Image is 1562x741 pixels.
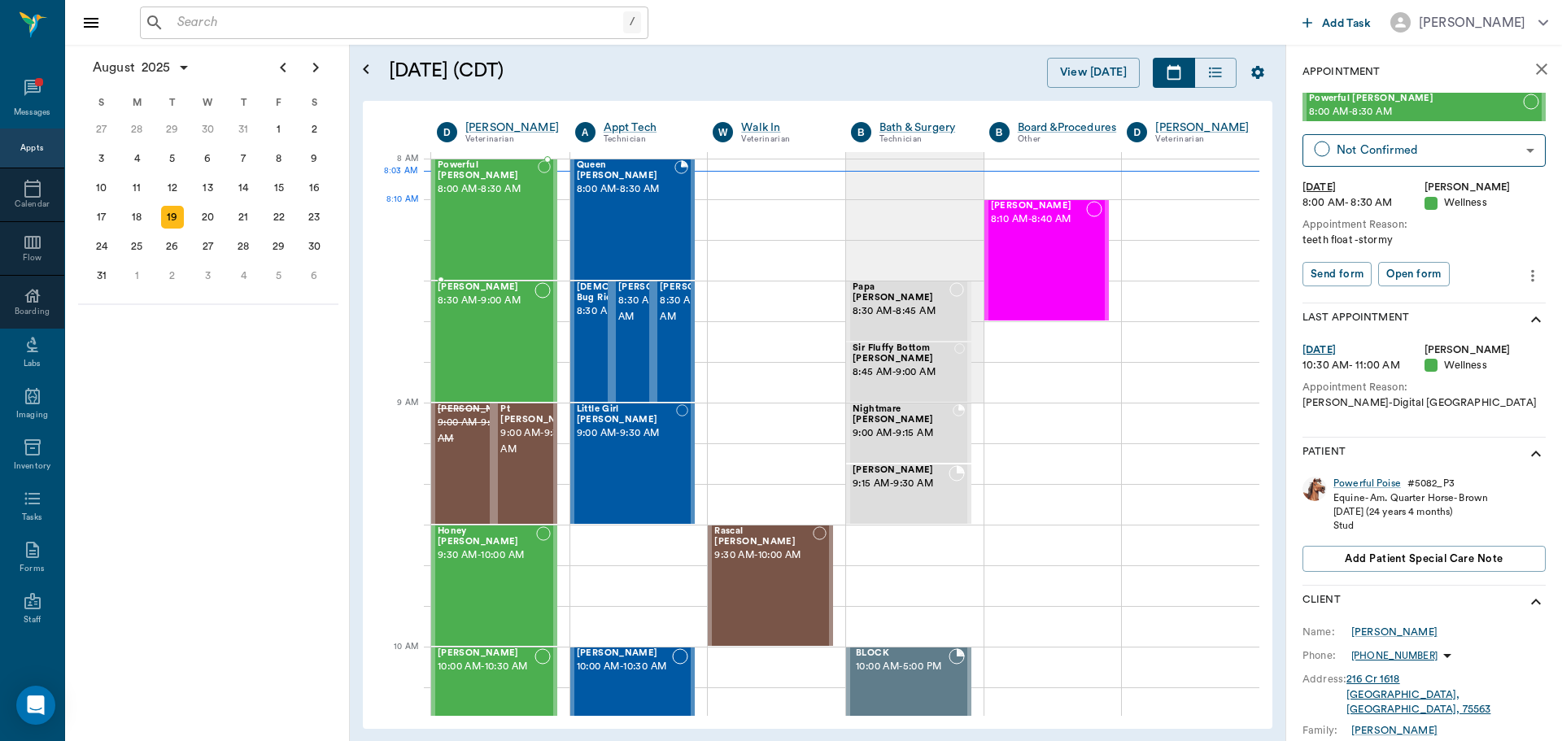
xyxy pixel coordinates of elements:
div: Saturday, August 2, 2025 [303,118,325,141]
div: NOT_CONFIRMED, 9:30 AM - 10:00 AM [431,525,557,647]
span: [PERSON_NAME] [438,282,534,293]
div: Technician [604,133,689,146]
div: BOOKED, 8:00 AM - 8:30 AM [570,159,696,281]
img: Profile Image [1302,477,1327,501]
div: Powerful Poise [1333,477,1401,490]
span: [PERSON_NAME] [577,648,673,659]
div: Labs [24,358,41,370]
button: August2025 [85,51,199,84]
div: Saturday, August 9, 2025 [303,147,325,170]
div: T [155,90,190,115]
svg: show more [1526,444,1546,464]
div: 8 AM [376,150,418,191]
span: BLOCK [856,648,949,659]
button: more [1520,262,1546,290]
div: B [851,122,871,142]
div: Other [1018,133,1117,146]
span: [PERSON_NAME] [438,648,534,659]
div: Tuesday, July 29, 2025 [161,118,184,141]
div: Imaging [16,409,48,421]
p: Patient [1302,444,1346,464]
div: W [713,122,733,142]
div: Friday, August 29, 2025 [268,235,290,258]
div: Appointment Reason: [1302,217,1546,233]
span: 9:30 AM - 10:00 AM [438,547,536,564]
div: Sunday, August 24, 2025 [90,235,113,258]
div: Thursday, August 21, 2025 [232,206,255,229]
div: NOT_CONFIRMED, 9:00 AM - 9:30 AM [570,403,696,525]
div: NOT_CONFIRMED, 9:30 AM - 10:00 AM [708,525,833,647]
div: Wednesday, August 27, 2025 [197,235,220,258]
input: Search [171,11,623,34]
div: Tasks [22,512,42,524]
span: 8:45 AM - 9:00 AM [853,364,954,381]
span: [PERSON_NAME] [991,201,1087,211]
div: Thursday, August 28, 2025 [232,235,255,258]
span: 8:00 AM - 8:30 AM [1309,104,1523,120]
span: Powerful [PERSON_NAME] [1309,94,1523,104]
div: B [989,122,1010,142]
button: Next page [299,51,332,84]
div: Forms [20,563,44,575]
div: M [120,90,155,115]
div: Friday, August 15, 2025 [268,177,290,199]
span: 8:00 AM - 8:30 AM [438,181,538,198]
button: close [1525,53,1558,85]
div: / [623,11,641,33]
div: CANCELED, 9:00 AM - 9:30 AM [431,403,494,525]
div: Appointment Reason: [1302,380,1546,395]
div: Monday, August 25, 2025 [125,235,148,258]
div: Friday, August 22, 2025 [268,206,290,229]
div: NOT_CONFIRMED, 8:30 AM - 9:00 AM [612,281,653,403]
div: Saturday, September 6, 2025 [303,264,325,287]
span: Powerful [PERSON_NAME] [438,160,538,181]
div: Tuesday, September 2, 2025 [161,264,184,287]
a: Bath & Surgery [879,120,965,136]
div: Wellness [1425,195,1547,211]
div: [PERSON_NAME] [1419,13,1525,33]
div: Saturday, August 16, 2025 [303,177,325,199]
button: [PERSON_NAME] [1377,7,1561,37]
div: Wednesday, July 30, 2025 [197,118,220,141]
span: 8:00 AM - 8:30 AM [577,181,674,198]
div: Stud [1333,519,1488,533]
h5: [DATE] (CDT) [389,58,769,84]
div: Tuesday, August 26, 2025 [161,235,184,258]
div: Monday, August 4, 2025 [125,147,148,170]
span: 8:30 AM - 8:45 AM [853,303,949,320]
div: [DATE] [1302,180,1425,195]
span: 2025 [138,56,174,79]
p: Appointment [1302,64,1380,80]
div: [DATE] (24 years 4 months) [1333,505,1488,519]
a: 216 Cr 1618[GEOGRAPHIC_DATA], [GEOGRAPHIC_DATA], 75563 [1346,674,1490,714]
div: Family: [1302,723,1351,738]
div: Staff [24,614,41,626]
div: teeth float -stormy [1302,233,1546,248]
span: Rascal [PERSON_NAME] [714,526,812,547]
span: [PERSON_NAME] [853,465,949,476]
span: 10:00 AM - 10:30 AM [577,659,673,675]
p: Last Appointment [1302,310,1409,329]
span: [PERSON_NAME] [660,282,741,293]
span: 9:00 AM - 9:15 AM [853,425,953,442]
div: Board &Procedures [1018,120,1117,136]
p: Client [1302,592,1341,612]
div: F [261,90,297,115]
div: [PERSON_NAME] [1351,625,1438,639]
button: Send form [1302,262,1372,287]
div: Technician [879,133,965,146]
div: Saturday, August 30, 2025 [303,235,325,258]
a: [PERSON_NAME] [1155,120,1249,136]
div: [PERSON_NAME] [1425,180,1547,195]
div: Sunday, August 10, 2025 [90,177,113,199]
div: Sunday, August 17, 2025 [90,206,113,229]
div: Inventory [14,460,50,473]
div: Thursday, August 14, 2025 [232,177,255,199]
span: 8:30 AM - 9:00 AM [618,293,700,325]
div: Veterinarian [1155,133,1249,146]
div: [DATE] [1302,342,1425,358]
div: D [1127,122,1147,142]
div: Wednesday, August 13, 2025 [197,177,220,199]
div: [PERSON_NAME] [465,120,559,136]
